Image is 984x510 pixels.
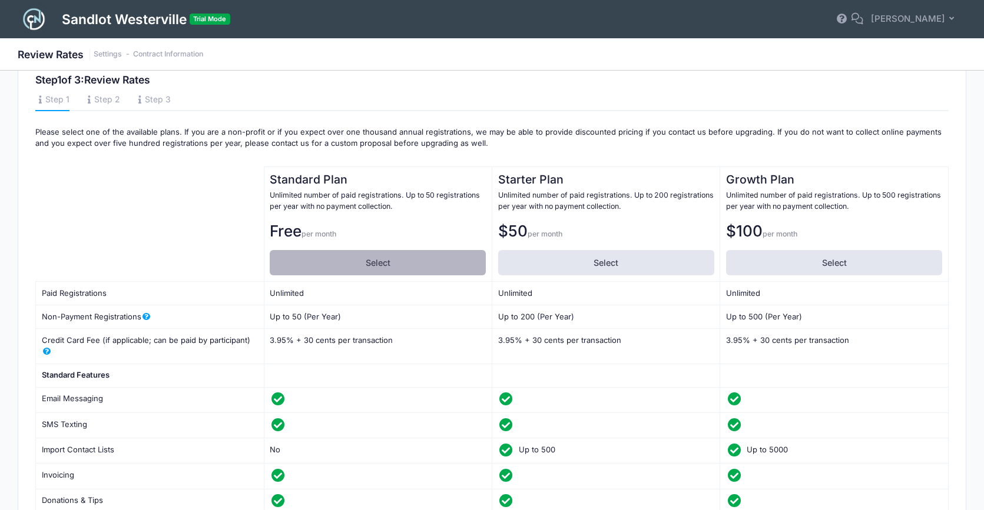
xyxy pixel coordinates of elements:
td: Up to 500 (Per Year) [720,305,948,329]
td: Non-Payment Registrations [36,305,264,329]
td: Unlimited [264,282,492,305]
span: per month [763,229,797,238]
p: $50 [498,219,714,242]
span: Review Rates [84,74,150,86]
p: Please select one of the available plans. If you are a non-profit or if you expect over one thous... [35,126,949,159]
span: per month [528,229,562,238]
td: SMS Texting [36,412,264,438]
span: Trial Mode [190,14,230,25]
p: Unlimited number of paid registrations. Up to 200 registrations per year with no payment collection. [498,190,714,212]
strong: Standard Features [42,370,110,379]
label: Select [270,250,486,275]
p: Free [270,219,486,242]
p: Unlimited number of paid registrations. Up to 500 registrations per year with no payment collection. [726,190,942,212]
span: per month [302,229,336,238]
h2: Starter Plan [498,173,714,186]
td: Import Contact Lists [36,438,264,464]
a: Step 3 [135,90,171,111]
td: Invoicing [36,464,264,489]
span: 1 [57,74,61,86]
div: No [270,444,486,456]
p: Unlimited number of paid registrations. Up to 50 registrations per year with no payment collection. [270,190,486,212]
a: Step 1 [35,90,69,111]
td: 3.95% + 30 cents per transaction [720,329,948,364]
span: Up to 500 [519,444,555,456]
td: Up to 200 (Per Year) [492,305,720,329]
img: Logo [18,3,50,35]
h2: Standard Plan [270,173,486,186]
h2: Growth Plan [726,173,942,186]
a: Contract Information [133,50,203,59]
td: 3.95% + 30 cents per transaction [264,329,492,364]
span: [PERSON_NAME] [871,12,945,25]
td: 3.95% + 30 cents per transaction [492,329,720,364]
label: Select [498,250,714,275]
h1: Review Rates [18,48,203,61]
td: Up to 50 (Per Year) [264,305,492,329]
h1: Sandlot Westerville [62,3,230,35]
p: $100 [726,219,942,242]
span: Up to 5000 [747,444,788,456]
td: Credit Card Fee (if applicable; can be paid by participant) [36,329,264,364]
td: Email Messaging [36,387,264,412]
td: Paid Registrations [36,282,264,305]
td: Unlimited [720,282,948,305]
h3: Step of 3: [35,74,949,86]
td: Unlimited [492,282,720,305]
a: Settings [94,50,122,59]
a: Step 2 [85,90,120,111]
button: [PERSON_NAME] [863,6,966,33]
label: Select [726,250,942,275]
